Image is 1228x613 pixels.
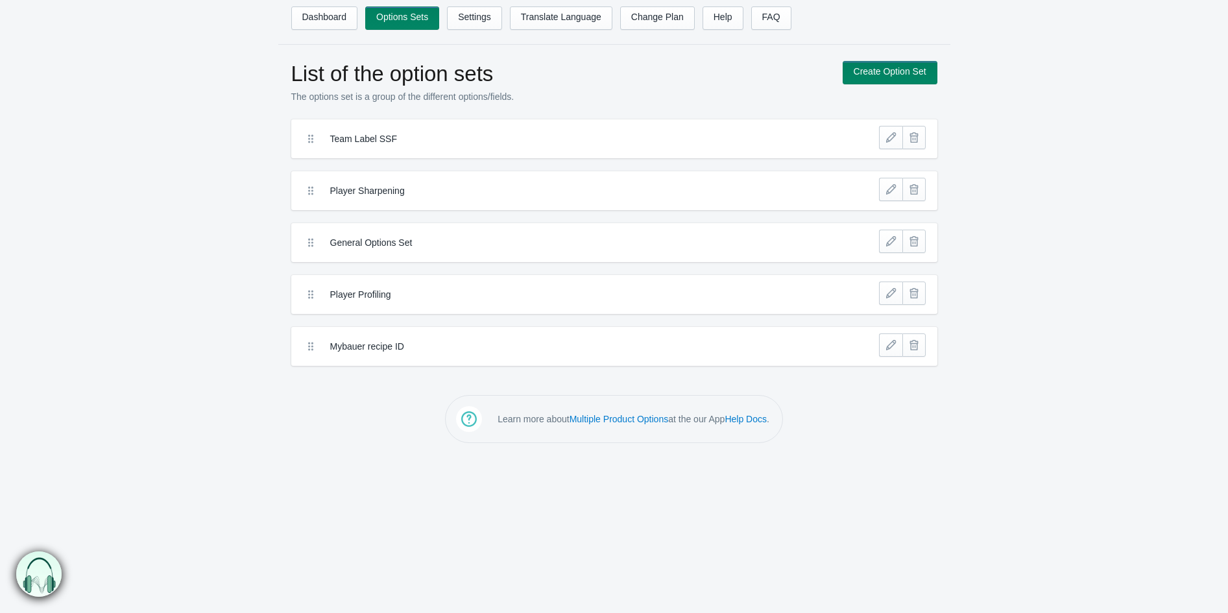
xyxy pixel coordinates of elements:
a: Dashboard [291,6,358,30]
label: Team Label SSF [330,132,803,145]
a: Help [703,6,743,30]
img: bxm.png [17,552,62,597]
a: Translate Language [510,6,612,30]
a: Create Option Set [843,61,937,84]
a: FAQ [751,6,791,30]
h1: List of the option sets [291,61,830,87]
label: Player Sharpening [330,184,803,197]
label: Mybauer recipe ID [330,340,803,353]
label: General Options Set [330,236,803,249]
a: Multiple Product Options [570,414,669,424]
a: Settings [447,6,502,30]
a: Options Sets [365,6,439,30]
p: Learn more about at the our App . [498,413,769,426]
a: Change Plan [620,6,695,30]
p: The options set is a group of the different options/fields. [291,90,830,103]
a: Help Docs [725,414,767,424]
label: Player Profiling [330,288,803,301]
